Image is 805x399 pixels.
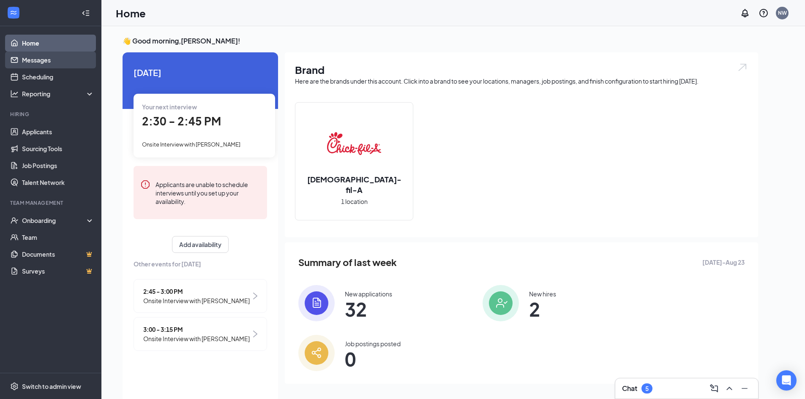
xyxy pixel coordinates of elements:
[298,335,335,371] img: icon
[134,259,267,269] span: Other events for [DATE]
[738,382,751,395] button: Minimize
[529,290,556,298] div: New hires
[22,35,94,52] a: Home
[723,382,736,395] button: ChevronUp
[116,6,146,20] h1: Home
[22,263,94,280] a: SurveysCrown
[22,140,94,157] a: Sourcing Tools
[298,255,397,270] span: Summary of last week
[737,62,748,72] img: open.6027fd2a22e1237b5b06.svg
[22,90,95,98] div: Reporting
[142,114,221,128] span: 2:30 - 2:45 PM
[82,9,90,17] svg: Collapse
[22,174,94,191] a: Talent Network
[9,8,18,17] svg: WorkstreamLogo
[22,68,94,85] a: Scheduling
[22,382,81,391] div: Switch to admin view
[143,296,250,305] span: Onsite Interview with [PERSON_NAME]
[622,384,637,393] h3: Chat
[295,174,413,195] h2: [DEMOGRAPHIC_DATA]-fil-A
[142,103,197,111] span: Your next interview
[140,179,150,190] svg: Error
[740,8,750,18] svg: Notifications
[10,199,93,206] div: Team Management
[707,382,721,395] button: ComposeMessage
[156,179,260,206] div: Applicants are unable to schedule interviews until you set up your availability.
[172,236,229,253] button: Add availability
[22,123,94,140] a: Applicants
[645,385,649,392] div: 5
[341,197,368,206] span: 1 location
[142,141,240,148] span: Onsite Interview with [PERSON_NAME]
[10,90,19,98] svg: Analysis
[123,36,758,46] h3: 👋 Good morning, [PERSON_NAME] !
[483,285,519,321] img: icon
[10,216,19,225] svg: UserCheck
[345,339,401,348] div: Job postings posted
[10,111,93,118] div: Hiring
[327,117,381,171] img: Chick-fil-A
[295,77,748,85] div: Here are the brands under this account. Click into a brand to see your locations, managers, job p...
[143,334,250,343] span: Onsite Interview with [PERSON_NAME]
[529,301,556,317] span: 2
[709,383,719,394] svg: ComposeMessage
[778,9,787,16] div: NW
[22,216,87,225] div: Onboarding
[298,285,335,321] img: icon
[759,8,769,18] svg: QuestionInfo
[345,290,392,298] div: New applications
[10,382,19,391] svg: Settings
[345,351,401,366] span: 0
[22,157,94,174] a: Job Postings
[345,301,392,317] span: 32
[143,325,250,334] span: 3:00 - 3:15 PM
[22,246,94,263] a: DocumentsCrown
[295,62,748,77] h1: Brand
[134,66,267,79] span: [DATE]
[702,258,745,267] span: [DATE] - Aug 23
[724,383,734,394] svg: ChevronUp
[740,383,750,394] svg: Minimize
[776,370,797,391] div: Open Intercom Messenger
[22,229,94,246] a: Team
[143,287,250,296] span: 2:45 - 3:00 PM
[22,52,94,68] a: Messages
